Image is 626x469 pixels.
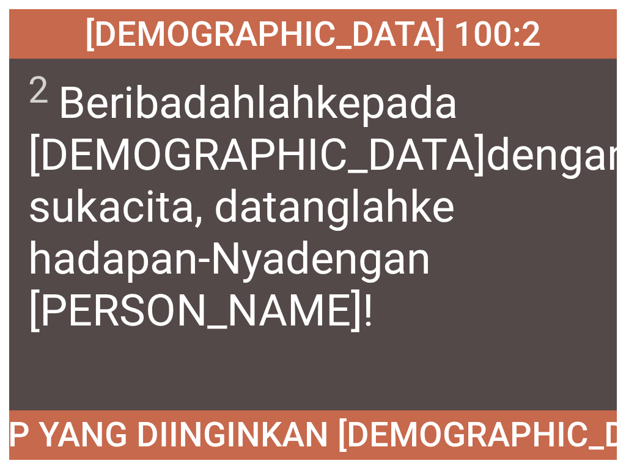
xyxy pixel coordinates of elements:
[28,181,455,336] wh8057: , datanglah
[28,181,455,336] wh935: ke hadapan-Nya
[363,285,374,336] wh7445: !
[85,14,541,54] span: [DEMOGRAPHIC_DATA] 100:2
[28,68,49,112] sup: 2
[28,233,431,336] wh6440: dengan [PERSON_NAME]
